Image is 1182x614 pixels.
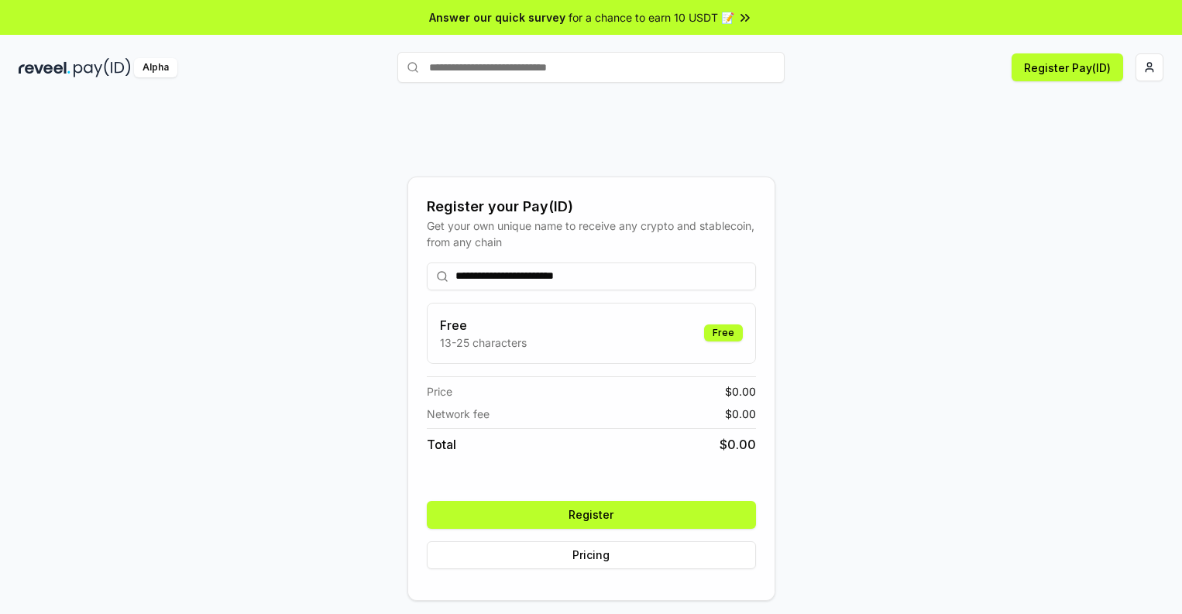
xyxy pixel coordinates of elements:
[569,9,734,26] span: for a chance to earn 10 USDT 📝
[134,58,177,77] div: Alpha
[427,406,490,422] span: Network fee
[704,324,743,341] div: Free
[720,435,756,454] span: $ 0.00
[1012,53,1123,81] button: Register Pay(ID)
[74,58,131,77] img: pay_id
[725,383,756,400] span: $ 0.00
[725,406,756,422] span: $ 0.00
[440,316,527,334] h3: Free
[427,196,756,218] div: Register your Pay(ID)
[19,58,70,77] img: reveel_dark
[440,334,527,351] p: 13-25 characters
[427,435,456,454] span: Total
[427,383,452,400] span: Price
[429,9,565,26] span: Answer our quick survey
[427,501,756,529] button: Register
[427,218,756,250] div: Get your own unique name to receive any crypto and stablecoin, from any chain
[427,541,756,569] button: Pricing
